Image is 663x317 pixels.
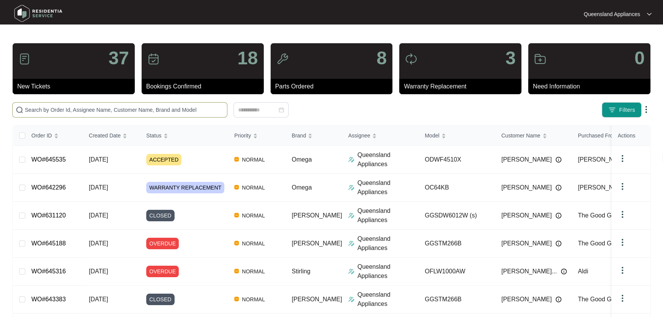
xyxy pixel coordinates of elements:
img: search-icon [16,106,23,114]
img: Assigner Icon [348,157,354,163]
img: Info icon [555,240,562,247]
span: The Good Guys [578,240,621,247]
img: Vercel Logo [234,241,239,245]
th: Assignee [342,126,419,146]
img: icon [147,53,160,65]
span: [PERSON_NAME] [501,239,552,248]
img: Info icon [555,157,562,163]
span: NORMAL [239,211,268,220]
span: Model [425,131,439,140]
th: Brand [286,126,342,146]
span: OVERDUE [146,238,179,249]
img: Info icon [555,212,562,219]
span: [PERSON_NAME] [501,295,552,304]
span: [DATE] [89,268,108,275]
span: Omega [292,156,312,163]
p: Need Information [533,82,650,91]
span: [DATE] [89,296,108,302]
img: dropdown arrow [618,182,627,191]
img: Assigner Icon [348,296,354,302]
span: [PERSON_NAME] [292,212,342,219]
span: [PERSON_NAME] [578,184,629,191]
img: icon [534,53,546,65]
img: Vercel Logo [234,185,239,190]
p: Queensland Appliances [358,262,419,281]
img: dropdown arrow [642,105,651,114]
th: Model [419,126,495,146]
span: CLOSED [146,294,175,305]
a: WO#643383 [31,296,66,302]
img: Assigner Icon [348,268,354,275]
span: Customer Name [501,131,541,140]
span: [DATE] [89,240,108,247]
img: Vercel Logo [234,269,239,273]
span: NORMAL [239,183,268,192]
span: Purchased From [578,131,617,140]
a: WO#645535 [31,156,66,163]
a: WO#631120 [31,212,66,219]
span: NORMAL [239,295,268,304]
span: NORMAL [239,267,268,276]
span: [PERSON_NAME] [501,211,552,220]
img: dropdown arrow [618,294,627,303]
a: WO#645316 [31,268,66,275]
span: Status [146,131,162,140]
img: Info icon [555,185,562,191]
p: Queensland Appliances [358,178,419,197]
span: NORMAL [239,239,268,248]
img: filter icon [608,106,616,114]
p: 18 [237,49,258,67]
p: New Tickets [17,82,135,91]
img: icon [18,53,31,65]
th: Customer Name [495,126,572,146]
span: Aldi [578,268,588,275]
span: Omega [292,184,312,191]
p: 0 [634,49,645,67]
img: Vercel Logo [234,297,239,301]
span: [PERSON_NAME] [292,240,342,247]
img: Info icon [561,268,567,275]
th: Actions [612,126,650,146]
img: icon [405,53,417,65]
p: Queensland Appliances [358,290,419,309]
span: [PERSON_NAME] [501,155,552,164]
td: OFLW1000AW [419,258,495,286]
span: Assignee [348,131,371,140]
span: CLOSED [146,210,175,221]
span: Filters [619,106,635,114]
span: Priority [234,131,251,140]
span: Stirling [292,268,310,275]
img: dropdown arrow [647,12,652,16]
p: 37 [108,49,129,67]
img: icon [276,53,289,65]
td: GGSTM266B [419,230,495,258]
p: Parts Ordered [275,82,393,91]
span: ACCEPTED [146,154,181,165]
span: [DATE] [89,156,108,163]
td: GGSTM266B [419,286,495,314]
p: Warranty Replacement [404,82,521,91]
img: Assigner Icon [348,240,354,247]
img: residentia service logo [11,2,65,25]
p: 3 [505,49,516,67]
span: Brand [292,131,306,140]
th: Created Date [83,126,140,146]
p: Queensland Appliances [358,150,419,169]
span: Order ID [31,131,52,140]
span: The Good Guys [578,296,621,302]
input: Search by Order Id, Assignee Name, Customer Name, Brand and Model [25,106,224,114]
th: Priority [228,126,286,146]
p: Bookings Confirmed [146,82,264,91]
a: WO#645188 [31,240,66,247]
td: ODWF4510X [419,146,495,174]
th: Purchased From [572,126,648,146]
img: dropdown arrow [618,210,627,219]
span: [PERSON_NAME]... [501,267,557,276]
th: Status [140,126,228,146]
p: Queensland Appliances [358,206,419,225]
img: Assigner Icon [348,212,354,219]
img: Vercel Logo [234,157,239,162]
img: Vercel Logo [234,213,239,217]
p: 8 [377,49,387,67]
span: [PERSON_NAME] [501,183,552,192]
